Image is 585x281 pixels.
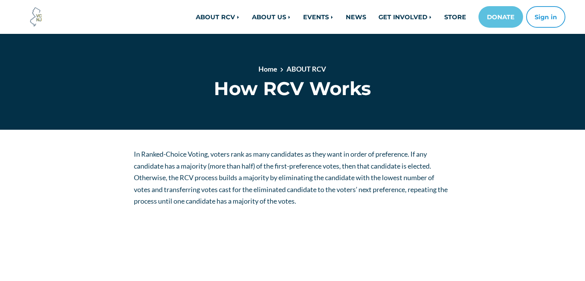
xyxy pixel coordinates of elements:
[246,9,297,25] a: ABOUT US
[258,65,277,73] a: Home
[134,150,448,205] span: In Ranked-Choice Voting, voters rank as many candidates as they want in order of preference. If a...
[190,9,246,25] a: ABOUT RCV
[526,6,565,28] button: Sign in or sign up
[161,64,423,77] nav: breadcrumb
[287,65,326,73] a: ABOUT RCV
[26,7,47,27] img: Voter Choice NJ
[297,9,340,25] a: EVENTS
[128,6,565,28] nav: Main navigation
[438,9,472,25] a: STORE
[134,77,451,100] h1: How RCV Works
[340,9,372,25] a: NEWS
[372,9,438,25] a: GET INVOLVED
[478,6,523,28] a: DONATE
